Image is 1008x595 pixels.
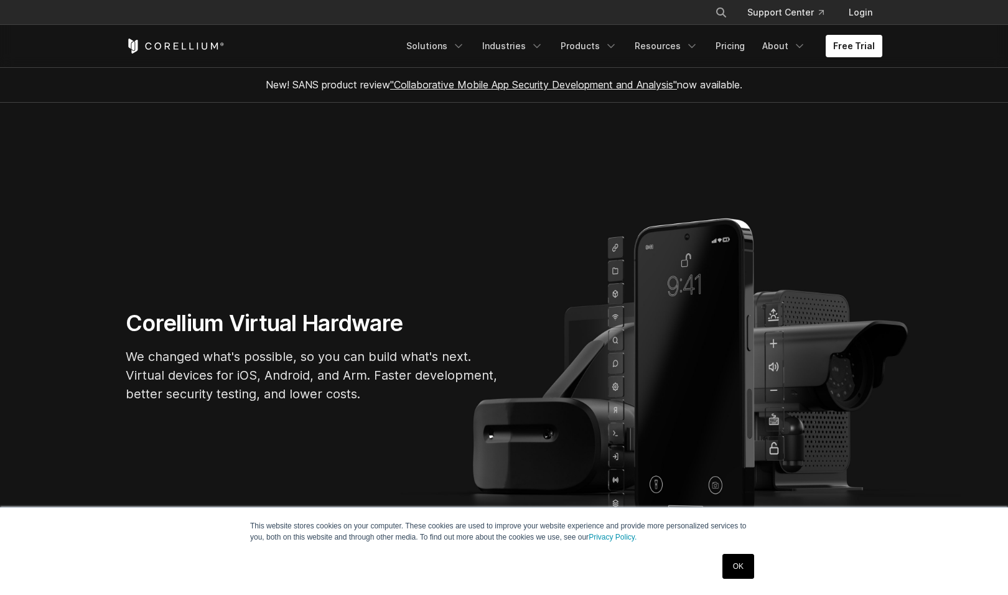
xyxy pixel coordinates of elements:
[250,520,758,543] p: This website stores cookies on your computer. These cookies are used to improve your website expe...
[627,35,706,57] a: Resources
[722,554,754,579] a: OK
[475,35,551,57] a: Industries
[826,35,882,57] a: Free Trial
[839,1,882,24] a: Login
[710,1,732,24] button: Search
[266,78,742,91] span: New! SANS product review now available.
[755,35,813,57] a: About
[700,1,882,24] div: Navigation Menu
[589,533,637,541] a: Privacy Policy.
[126,309,499,337] h1: Corellium Virtual Hardware
[553,35,625,57] a: Products
[737,1,834,24] a: Support Center
[390,78,677,91] a: "Collaborative Mobile App Security Development and Analysis"
[708,35,752,57] a: Pricing
[399,35,472,57] a: Solutions
[399,35,882,57] div: Navigation Menu
[126,347,499,403] p: We changed what's possible, so you can build what's next. Virtual devices for iOS, Android, and A...
[126,39,225,54] a: Corellium Home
